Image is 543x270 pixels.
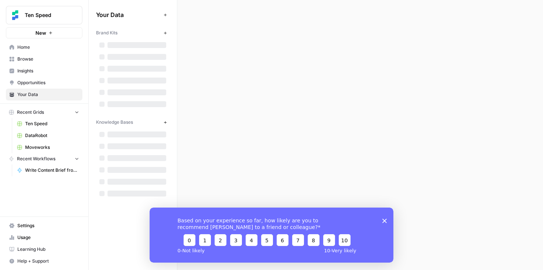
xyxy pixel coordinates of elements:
[150,208,393,263] iframe: Survey from AirOps
[17,222,79,229] span: Settings
[6,232,82,243] a: Usage
[6,41,82,53] a: Home
[6,107,82,118] button: Recent Grids
[6,6,82,24] button: Workspace: Ten Speed
[17,91,79,98] span: Your Data
[6,255,82,267] button: Help + Support
[25,167,79,174] span: Write Content Brief from Keyword [DEV]
[17,246,79,253] span: Learning Hub
[6,65,82,77] a: Insights
[14,118,82,130] a: Ten Speed
[6,27,82,38] button: New
[8,8,22,22] img: Ten Speed Logo
[14,130,82,141] a: DataRobot
[14,141,82,153] a: Moveworks
[25,132,79,139] span: DataRobot
[17,56,79,62] span: Browse
[96,30,117,36] span: Brand Kits
[17,44,79,51] span: Home
[17,155,55,162] span: Recent Workflows
[6,53,82,65] a: Browse
[17,79,79,86] span: Opportunities
[35,29,46,37] span: New
[6,77,82,89] a: Opportunities
[25,11,69,19] span: Ten Speed
[96,119,133,126] span: Knowledge Bases
[96,10,161,19] span: Your Data
[14,164,82,176] a: Write Content Brief from Keyword [DEV]
[6,243,82,255] a: Learning Hub
[25,144,79,151] span: Moveworks
[25,120,79,127] span: Ten Speed
[17,234,79,241] span: Usage
[17,68,79,74] span: Insights
[17,109,44,116] span: Recent Grids
[6,89,82,100] a: Your Data
[6,153,82,164] button: Recent Workflows
[6,220,82,232] a: Settings
[17,258,79,264] span: Help + Support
